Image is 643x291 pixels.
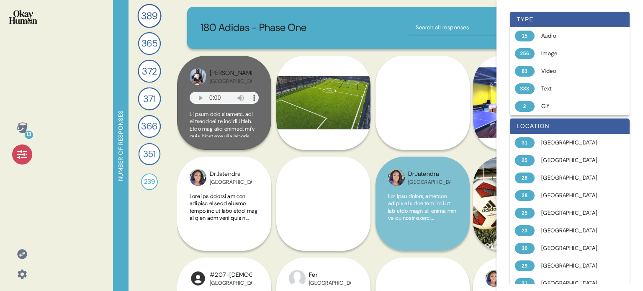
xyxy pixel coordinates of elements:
img: profilepic_8649432308470480.jpg [388,169,405,186]
div: [GEOGRAPHIC_DATA] [210,280,252,286]
div: 15 [515,31,535,41]
div: [GEOGRAPHIC_DATA] [541,227,608,235]
div: 25 [515,155,535,166]
span: 351 [143,147,156,161]
div: DrJatendra [408,170,450,179]
div: [GEOGRAPHIC_DATA] [541,174,608,182]
div: [GEOGRAPHIC_DATA] [210,78,252,85]
div: 28 [515,190,535,201]
div: Fer [309,270,351,280]
img: profilepic_9014590598580420.jpg [190,68,206,85]
div: 2 [515,101,535,112]
div: [GEOGRAPHIC_DATA] [309,280,351,286]
div: 28 [515,173,535,183]
div: 36 [515,243,535,254]
div: Text [541,85,608,93]
div: [GEOGRAPHIC_DATA] [541,139,608,147]
div: 31 [515,278,535,289]
div: [GEOGRAPHIC_DATA] [541,279,608,288]
div: 23 [515,225,535,236]
img: profilepic_8451116051603654.jpg [289,270,306,287]
span: 389 [141,8,158,23]
input: Search all responses [409,20,514,35]
div: 31 [515,137,535,148]
img: okayhuman.3b1b6348.png [9,10,37,24]
div: [GEOGRAPHIC_DATA] [408,179,450,185]
div: 83 [515,66,535,77]
div: 25 [515,208,535,219]
div: Video [541,67,608,75]
span: 365 [141,36,157,50]
div: #207-[DEMOGRAPHIC_DATA] [210,270,252,280]
img: l1ibTKarBSWXLOhlfT5LxFP+OttMJpPJZDKZTCbz9PgHEggSPYjZSwEAAAAASUVORK5CYII= [190,270,206,287]
div: DrJatendra [210,170,252,179]
img: profilepic_8649432308470480.jpg [190,169,206,186]
div: type [510,12,630,27]
div: 13 [25,131,33,139]
div: 383 [515,83,535,94]
div: location [510,118,630,134]
div: [GEOGRAPHIC_DATA] [210,179,252,185]
p: 180 Adidas - Phase One [201,20,306,36]
span: 366 [141,119,158,133]
div: 256 [515,48,535,59]
div: Audio [541,32,608,40]
span: 372 [142,64,157,78]
div: [GEOGRAPHIC_DATA] [541,262,608,270]
div: [GEOGRAPHIC_DATA] [541,156,608,165]
div: 29 [515,260,535,271]
div: Image [541,49,608,58]
div: [GEOGRAPHIC_DATA] [541,209,608,217]
span: 239 [144,177,155,187]
div: [PERSON_NAME] [210,69,252,78]
img: profilepic_8649432308470480.jpg [486,270,502,287]
div: [GEOGRAPHIC_DATA] [541,191,608,200]
div: [GEOGRAPHIC_DATA] [541,244,608,252]
span: 371 [143,92,156,106]
div: Gif [541,102,608,111]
